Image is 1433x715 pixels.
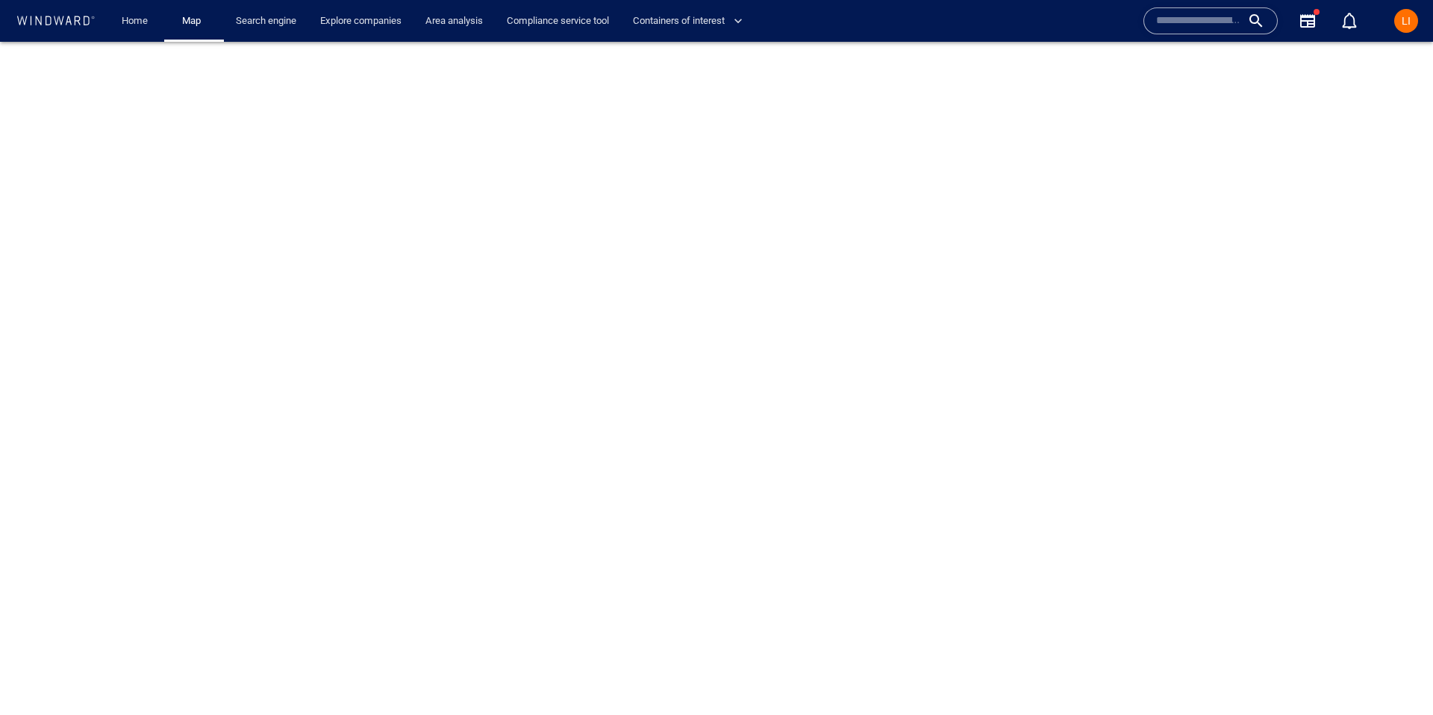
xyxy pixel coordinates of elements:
div: Notification center [1340,12,1358,30]
a: Map [176,8,212,34]
span: Containers of interest [633,13,743,30]
a: Home [116,8,154,34]
button: LI [1391,6,1421,36]
a: Area analysis [419,8,489,34]
iframe: Chat [1370,648,1422,704]
button: Containers of interest [627,8,755,34]
button: Home [110,8,158,34]
a: Compliance service tool [501,8,615,34]
a: Explore companies [314,8,408,34]
span: LI [1402,15,1411,27]
a: Search engine [230,8,302,34]
button: Map [170,8,218,34]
